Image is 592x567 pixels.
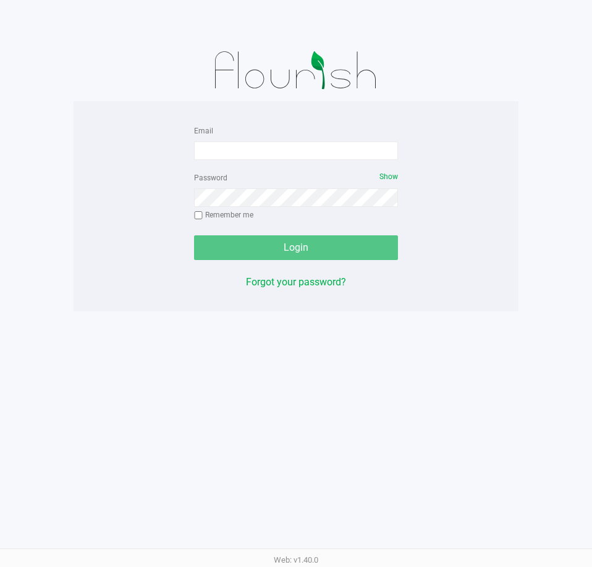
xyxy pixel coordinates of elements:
[194,172,227,183] label: Password
[194,209,253,220] label: Remember me
[274,555,318,565] span: Web: v1.40.0
[194,211,203,220] input: Remember me
[246,275,346,290] button: Forgot your password?
[379,172,398,181] span: Show
[194,125,213,136] label: Email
